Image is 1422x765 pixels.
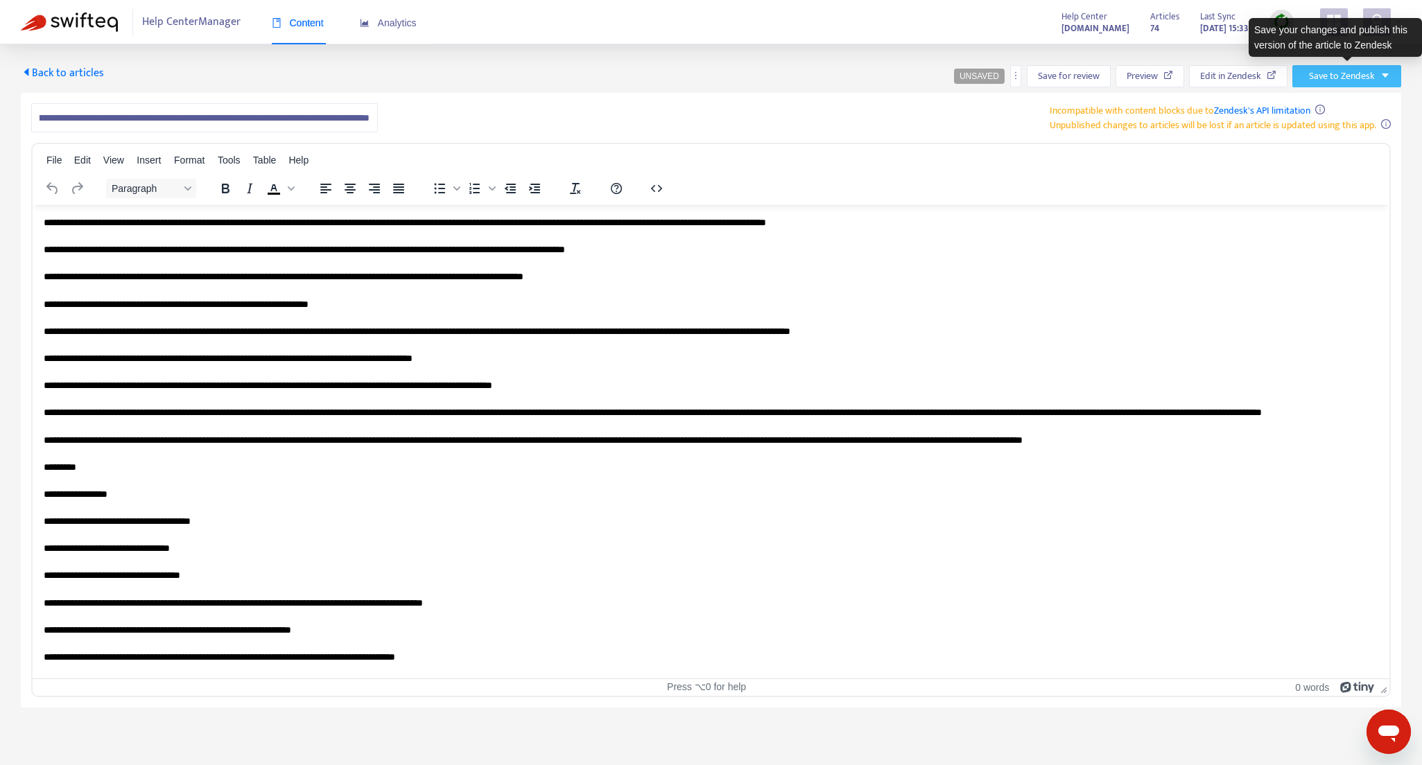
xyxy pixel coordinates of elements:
[112,183,180,194] span: Paragraph
[103,155,124,166] span: View
[463,179,498,198] div: Numbered list
[1375,679,1389,696] div: Press the Up and Down arrow keys to resize the editor.
[1340,681,1375,692] a: Powered by Tiny
[262,179,297,198] div: Text color Black
[1061,21,1129,36] strong: [DOMAIN_NAME]
[360,17,417,28] span: Analytics
[564,179,587,198] button: Clear formatting
[1326,13,1342,30] span: appstore
[218,155,241,166] span: Tools
[46,155,62,166] span: File
[1027,65,1111,87] button: Save for review
[363,179,386,198] button: Align right
[21,64,104,82] span: Back to articles
[1189,65,1287,87] button: Edit in Zendesk
[33,205,1389,678] iframe: Rich Text Area
[1367,710,1411,754] iframe: Schaltfläche zum Öffnen des Messaging-Fensters
[1249,18,1422,57] div: Save your changes and publish this version of the article to Zendesk
[960,71,999,81] span: UNSAVED
[1061,20,1129,36] a: [DOMAIN_NAME]
[1273,13,1290,30] img: sync.dc5367851b00ba804db3.png
[1050,103,1310,118] span: Incompatible with content blocks due to
[106,179,196,198] button: Block Paragraph
[484,681,930,693] div: Press ⌥0 for help
[41,179,64,198] button: Undo
[1295,681,1329,693] button: 0 words
[1292,65,1401,87] button: Save to Zendeskcaret-down
[272,17,324,28] span: Content
[1214,103,1310,118] a: Zendesk's API limitation
[1150,21,1159,36] strong: 74
[21,12,118,32] img: Swifteq
[214,179,237,198] button: Bold
[1038,69,1100,84] span: Save for review
[174,155,205,166] span: Format
[338,179,362,198] button: Align center
[605,179,628,198] button: Help
[428,179,462,198] div: Bullet list
[1127,69,1158,84] span: Preview
[142,9,241,35] span: Help Center Manager
[1380,71,1390,80] span: caret-down
[1315,105,1325,114] span: info-circle
[1150,9,1179,24] span: Articles
[360,18,370,28] span: area-chart
[74,155,91,166] span: Edit
[1200,9,1235,24] span: Last Sync
[238,179,261,198] button: Italic
[1200,69,1261,84] span: Edit in Zendesk
[272,18,281,28] span: book
[1381,119,1391,129] span: info-circle
[1116,65,1184,87] button: Preview
[1011,71,1021,80] span: more
[65,179,89,198] button: Redo
[1050,117,1376,133] span: Unpublished changes to articles will be lost if an article is updated using this app.
[288,155,309,166] span: Help
[253,155,276,166] span: Table
[387,179,410,198] button: Justify
[523,179,546,198] button: Increase indent
[498,179,522,198] button: Decrease indent
[314,179,338,198] button: Align left
[1061,9,1107,24] span: Help Center
[1200,21,1249,36] strong: [DATE] 15:33
[21,67,32,78] span: caret-left
[1369,13,1385,30] span: user
[137,155,161,166] span: Insert
[1309,69,1375,84] span: Save to Zendesk
[1010,65,1021,87] button: more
